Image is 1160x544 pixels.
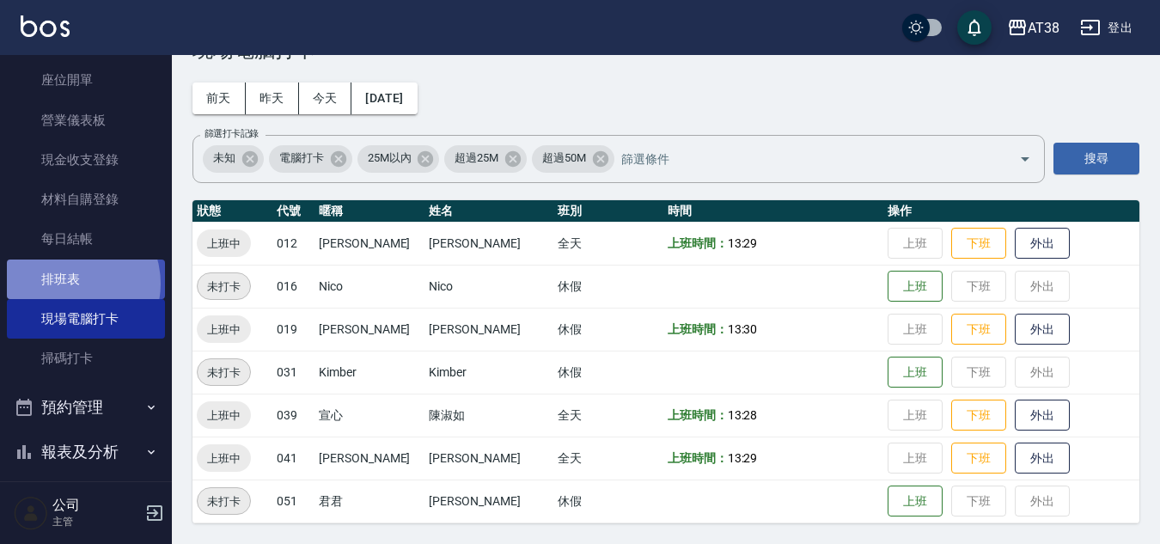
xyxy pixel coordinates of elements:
[424,437,553,480] td: [PERSON_NAME]
[7,60,165,100] a: 座位開單
[198,492,250,510] span: 未打卡
[272,394,314,437] td: 039
[951,400,1006,431] button: 下班
[7,140,165,180] a: 現金收支登錄
[1053,143,1139,174] button: 搜尋
[314,437,424,480] td: [PERSON_NAME]
[951,443,1006,474] button: 下班
[314,394,424,437] td: 宣心
[272,200,314,223] th: 代號
[198,364,250,382] span: 未打卡
[957,10,992,45] button: save
[314,308,424,351] td: [PERSON_NAME]
[424,222,553,265] td: [PERSON_NAME]
[203,150,246,167] span: 未知
[553,351,663,394] td: 休假
[951,314,1006,345] button: 下班
[52,514,140,529] p: 主管
[314,351,424,394] td: Kimber
[951,228,1006,260] button: 下班
[553,222,663,265] td: 全天
[668,236,728,250] b: 上班時間：
[357,150,422,167] span: 25M以內
[7,339,165,378] a: 掃碼打卡
[272,480,314,523] td: 051
[314,200,424,223] th: 暱稱
[888,486,943,517] button: 上班
[7,430,165,474] button: 報表及分析
[7,299,165,339] a: 現場電腦打卡
[553,437,663,480] td: 全天
[7,474,165,518] button: 客戶管理
[617,144,989,174] input: 篩選條件
[7,260,165,299] a: 排班表
[553,308,663,351] td: 休假
[14,496,48,530] img: Person
[728,322,758,336] span: 13:30
[1011,145,1039,173] button: Open
[197,321,251,339] span: 上班中
[424,394,553,437] td: 陳淑如
[351,83,417,114] button: [DATE]
[553,480,663,523] td: 休假
[424,265,553,308] td: Nico
[272,351,314,394] td: 031
[272,437,314,480] td: 041
[553,265,663,308] td: 休假
[272,222,314,265] td: 012
[357,145,440,173] div: 25M以內
[553,394,663,437] td: 全天
[424,200,553,223] th: 姓名
[197,235,251,253] span: 上班中
[7,219,165,259] a: 每日結帳
[444,150,509,167] span: 超過25M
[197,449,251,468] span: 上班中
[1015,228,1070,260] button: 外出
[314,265,424,308] td: Nico
[246,83,299,114] button: 昨天
[532,150,596,167] span: 超過50M
[7,385,165,430] button: 預約管理
[269,145,352,173] div: 電腦打卡
[314,222,424,265] td: [PERSON_NAME]
[424,480,553,523] td: [PERSON_NAME]
[728,408,758,422] span: 13:28
[192,200,272,223] th: 狀態
[444,145,527,173] div: 超過25M
[728,236,758,250] span: 13:29
[1073,12,1139,44] button: 登出
[52,497,140,514] h5: 公司
[532,145,614,173] div: 超過50M
[269,150,334,167] span: 電腦打卡
[272,308,314,351] td: 019
[668,322,728,336] b: 上班時間：
[7,101,165,140] a: 營業儀表板
[205,127,259,140] label: 篩選打卡記錄
[888,271,943,303] button: 上班
[553,200,663,223] th: 班別
[1015,314,1070,345] button: 外出
[272,265,314,308] td: 016
[668,451,728,465] b: 上班時間：
[314,480,424,523] td: 君君
[1015,443,1070,474] button: 外出
[883,200,1139,223] th: 操作
[728,451,758,465] span: 13:29
[663,200,884,223] th: 時間
[424,308,553,351] td: [PERSON_NAME]
[1028,17,1059,39] div: AT38
[668,408,728,422] b: 上班時間：
[203,145,264,173] div: 未知
[21,15,70,37] img: Logo
[197,406,251,425] span: 上班中
[192,83,246,114] button: 前天
[1000,10,1066,46] button: AT38
[7,180,165,219] a: 材料自購登錄
[299,83,352,114] button: 今天
[1015,400,1070,431] button: 外出
[198,278,250,296] span: 未打卡
[888,357,943,388] button: 上班
[424,351,553,394] td: Kimber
